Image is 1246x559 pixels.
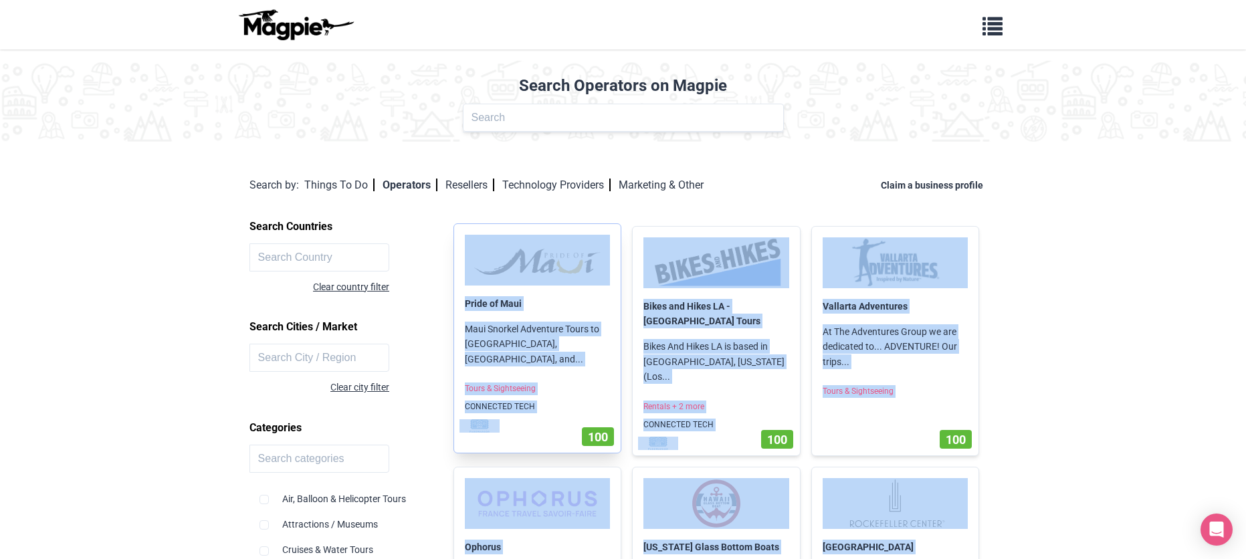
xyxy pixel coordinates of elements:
[643,478,789,529] img: Hawaii Glass Bottom Boats logo
[383,179,437,191] a: Operators
[633,413,800,437] p: CONNECTED TECH
[465,298,522,309] a: Pride of Maui
[445,179,494,191] a: Resellers
[454,395,621,419] p: CONNECTED TECH
[465,542,501,552] a: Ophorus
[459,419,500,433] img: mf1jrhtrrkrdcsvakxwt.svg
[249,380,389,395] div: Clear city filter
[249,215,436,238] h2: Search Countries
[643,542,779,552] a: [US_STATE] Glass Bottom Boats
[502,179,611,191] a: Technology Providers
[304,179,375,191] a: Things To Do
[235,9,356,41] img: logo-ab69f6fb50320c5b225c76a69d11143b.png
[259,506,426,532] div: Attractions / Museums
[643,301,760,326] a: Bikes and Hikes LA - [GEOGRAPHIC_DATA] Tours
[259,481,426,506] div: Air, Balloon & Helicopter Tours
[249,316,436,338] h2: Search Cities / Market
[823,542,914,552] a: [GEOGRAPHIC_DATA]
[249,177,299,194] div: Search by:
[881,180,989,191] a: Claim a business profile
[643,237,789,288] img: Bikes and Hikes LA - Los Angeles Tours logo
[249,417,436,439] h2: Categories
[8,76,1238,96] h2: Search Operators on Magpie
[638,437,678,450] img: mf1jrhtrrkrdcsvakxwt.svg
[249,445,390,473] input: Search categories
[767,433,787,447] span: 100
[823,301,908,312] a: Vallarta Adventures
[249,344,390,372] input: Search City / Region
[1201,514,1233,546] div: Open Intercom Messenger
[633,395,800,419] p: Rentals + 2 more
[946,433,966,447] span: 100
[259,532,426,557] div: Cruises & Water Tours
[249,243,390,271] input: Search Country
[465,235,611,286] img: Pride of Maui logo
[454,377,621,401] p: Tours & Sightseeing
[463,104,784,132] input: Search
[633,328,800,395] p: Bikes And Hikes LA is based in [GEOGRAPHIC_DATA], [US_STATE] (Los...
[823,237,968,288] img: Vallarta Adventures logo
[812,380,979,403] p: Tours & Sightseeing
[619,179,704,191] a: Marketing & Other
[812,314,979,380] p: At The Adventures Group we are dedicated to... ADVENTURE! Our trips...
[454,311,621,377] p: Maui Snorkel Adventure Tours to [GEOGRAPHIC_DATA], [GEOGRAPHIC_DATA], and...
[465,478,611,529] img: Ophorus logo
[249,279,389,294] div: Clear country filter
[823,478,968,529] img: Rockefeller Center logo
[588,430,608,444] span: 100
